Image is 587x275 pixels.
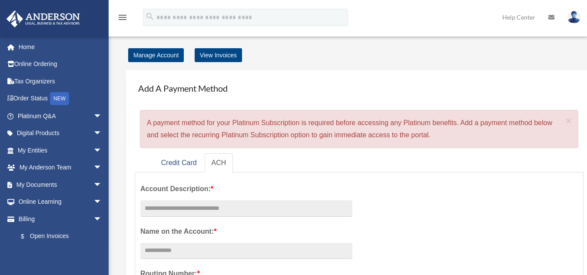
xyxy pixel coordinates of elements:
[117,15,128,23] a: menu
[12,228,115,245] a: $Open Invoices
[154,153,204,173] a: Credit Card
[567,11,580,23] img: User Pic
[93,176,111,194] span: arrow_drop_down
[6,125,115,142] a: Digital Productsarrow_drop_down
[6,142,115,159] a: My Entitiesarrow_drop_down
[93,210,111,228] span: arrow_drop_down
[12,245,115,262] a: Past Invoices
[4,10,83,27] img: Anderson Advisors Platinum Portal
[566,116,572,126] span: ×
[6,176,115,193] a: My Documentsarrow_drop_down
[50,92,69,105] div: NEW
[117,12,128,23] i: menu
[93,142,111,159] span: arrow_drop_down
[93,107,111,125] span: arrow_drop_down
[140,183,352,195] label: Account Description:
[26,231,30,242] span: $
[6,210,115,228] a: Billingarrow_drop_down
[93,159,111,177] span: arrow_drop_down
[6,38,115,56] a: Home
[6,159,115,176] a: My Anderson Teamarrow_drop_down
[6,193,115,211] a: Online Learningarrow_drop_down
[140,225,352,238] label: Name on the Account:
[195,48,242,62] a: View Invoices
[145,12,155,21] i: search
[6,73,115,90] a: Tax Organizers
[205,153,233,173] a: ACH
[6,56,115,73] a: Online Ordering
[6,90,115,108] a: Order StatusNEW
[135,79,584,98] h4: Add A Payment Method
[140,110,578,148] div: A payment method for your Platinum Subscription is required before accessing any Platinum benefit...
[93,193,111,211] span: arrow_drop_down
[128,48,184,62] a: Manage Account
[93,125,111,142] span: arrow_drop_down
[566,116,572,125] button: Close
[6,107,115,125] a: Platinum Q&Aarrow_drop_down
